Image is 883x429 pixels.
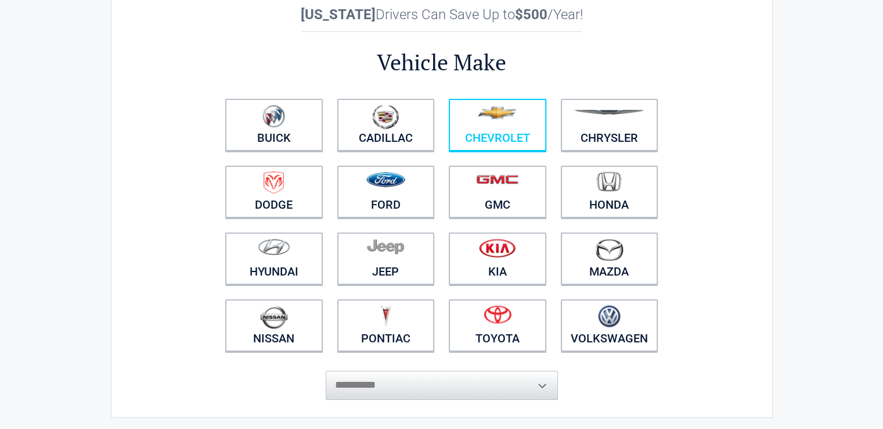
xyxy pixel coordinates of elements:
a: Cadillac [337,99,435,151]
a: Jeep [337,233,435,285]
img: cadillac [372,105,399,129]
img: dodge [264,171,284,194]
img: volkswagen [598,305,621,328]
b: [US_STATE] [301,6,376,23]
a: GMC [449,166,546,218]
img: ford [366,172,405,187]
a: Mazda [561,233,658,285]
a: Buick [225,99,323,151]
a: Ford [337,166,435,218]
img: nissan [260,305,288,329]
img: gmc [476,174,518,184]
a: Dodge [225,166,323,218]
a: Chevrolet [449,99,546,151]
a: Volkswagen [561,299,658,352]
h2: Drivers Can Save Up to /Year [218,6,665,23]
img: chevrolet [478,106,517,119]
a: Chrysler [561,99,658,151]
a: Nissan [225,299,323,352]
h2: Vehicle Make [218,48,665,77]
img: toyota [484,305,511,324]
a: Honda [561,166,658,218]
b: $500 [515,6,547,23]
img: hyundai [258,238,290,255]
a: Pontiac [337,299,435,352]
img: honda [597,171,621,192]
a: Hyundai [225,233,323,285]
a: Toyota [449,299,546,352]
a: Kia [449,233,546,285]
img: buick [262,105,285,128]
img: kia [479,238,516,258]
img: jeep [367,238,404,255]
img: mazda [594,238,623,261]
img: chrysler [574,110,644,115]
img: pontiac [380,305,391,327]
